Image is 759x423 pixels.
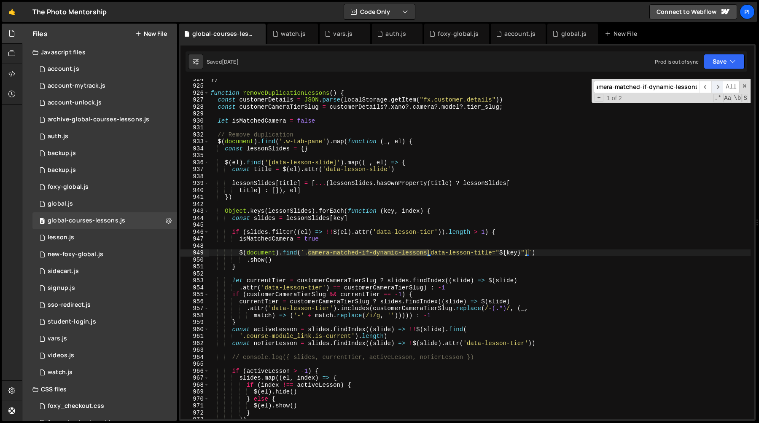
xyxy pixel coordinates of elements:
[180,201,209,208] div: 942
[48,99,102,107] div: account-unlock.js
[48,234,74,241] div: lesson.js
[723,81,740,93] span: Alt-Enter
[180,347,209,354] div: 963
[180,382,209,389] div: 968
[48,200,73,208] div: global.js
[180,194,209,201] div: 941
[180,333,209,340] div: 961
[48,166,76,174] div: backup.js
[180,340,209,347] div: 962
[180,187,209,194] div: 940
[333,29,353,38] div: vars.js
[180,263,209,270] div: 951
[180,124,209,131] div: 931
[192,29,256,38] div: global-courses-lessons.js
[180,291,209,298] div: 955
[180,138,209,145] div: 933
[180,312,209,319] div: 958
[48,82,105,90] div: account-mytrack.js
[180,284,209,292] div: 954
[180,257,209,264] div: 950
[180,96,209,104] div: 927
[32,398,177,415] div: 13533/38507.css
[180,145,209,153] div: 934
[713,94,722,102] span: RegExp Search
[48,65,79,73] div: account.js
[32,162,177,179] div: 13533/45030.js
[180,298,209,305] div: 956
[48,183,89,191] div: foxy-global.js
[605,29,640,38] div: New File
[594,81,700,93] input: Search for
[32,179,177,195] div: 13533/34219.js
[32,313,177,330] div: 13533/46953.js
[438,29,479,38] div: foxy-global.js
[180,166,209,173] div: 937
[180,173,209,180] div: 938
[222,58,239,65] div: [DATE]
[180,396,209,403] div: 970
[180,402,209,410] div: 971
[180,90,209,97] div: 926
[180,118,209,125] div: 930
[180,305,209,312] div: 957
[561,29,587,38] div: global.js
[32,145,177,162] div: 13533/45031.js
[723,94,732,102] span: CaseSensitive Search
[180,215,209,222] div: 944
[22,44,177,61] div: Javascript files
[32,212,177,229] div: 13533/35292.js
[48,116,149,123] div: archive-global-courses-lessons.js
[48,217,125,225] div: global-courses-lessons.js
[504,29,536,38] div: account.js
[48,251,103,258] div: new-foxy-global.js
[180,208,209,215] div: 943
[180,229,209,236] div: 946
[32,94,177,111] div: 13533/41206.js
[48,352,74,359] div: videos.js
[603,95,625,102] span: 1 of 2
[180,83,209,90] div: 925
[655,58,699,65] div: Prod is out of sync
[180,236,209,243] div: 947
[32,229,177,246] div: 13533/35472.js
[32,297,177,313] div: 13533/47004.js
[32,330,177,347] div: 13533/38978.js
[180,410,209,417] div: 972
[649,4,737,19] a: Connect to Webflow
[743,94,748,102] span: Search In Selection
[180,76,209,83] div: 924
[207,58,239,65] div: Saved
[180,104,209,111] div: 928
[344,4,415,19] button: Code Only
[740,4,755,19] div: Pi
[48,318,96,326] div: student-login.js
[32,29,48,38] h2: Files
[32,61,177,78] div: 13533/34220.js
[32,263,177,280] div: 13533/43446.js
[48,402,104,410] div: foxy_checkout.css
[32,195,177,212] div: 13533/39483.js
[180,361,209,368] div: 965
[32,7,107,17] div: The Photo Mentorship
[48,133,68,140] div: auth.js
[180,152,209,159] div: 935
[48,369,73,376] div: watch.js
[48,284,75,292] div: signup.js
[385,29,406,38] div: auth.js
[48,335,67,343] div: vars.js
[180,368,209,375] div: 966
[281,29,306,38] div: watch.js
[700,81,711,93] span: ​
[180,277,209,284] div: 953
[180,159,209,166] div: 936
[180,110,209,118] div: 929
[48,150,76,157] div: backup.js
[180,222,209,229] div: 945
[32,347,177,364] div: 13533/42246.js
[32,78,177,94] div: 13533/38628.js
[48,268,79,275] div: sidecart.js
[704,54,745,69] button: Save
[180,131,209,139] div: 932
[48,301,91,309] div: sso-redirect.js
